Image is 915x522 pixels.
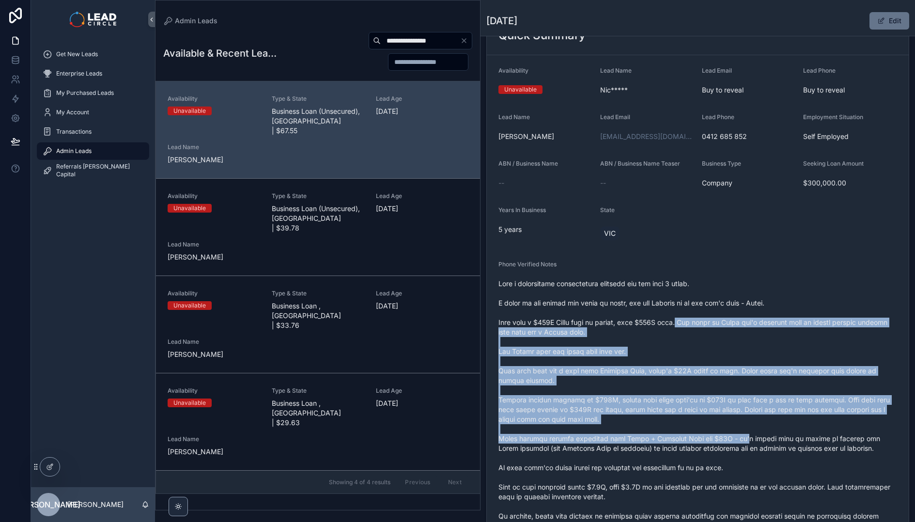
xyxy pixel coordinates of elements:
[56,89,114,97] span: My Purchased Leads
[498,261,557,268] span: Phone Verified Notes
[168,387,260,395] span: Availability
[173,107,206,115] div: Unavailable
[702,67,732,74] span: Lead Email
[168,155,260,165] span: [PERSON_NAME]
[376,95,468,103] span: Lead Age
[498,225,592,234] span: 5 years
[486,14,517,28] h1: [DATE]
[272,192,364,200] span: Type & State
[156,178,480,276] a: AvailabilityUnavailableType & StateBusiness Loan (Unsecured), [GEOGRAPHIC_DATA] | $39.78Lead Age[...
[168,290,260,297] span: Availability
[68,500,124,509] p: [PERSON_NAME]
[600,178,606,188] span: --
[37,123,149,140] a: Transactions
[16,499,80,510] span: [PERSON_NAME]
[56,70,102,77] span: Enterprise Leads
[272,107,364,136] span: Business Loan (Unsecured), [GEOGRAPHIC_DATA] | $67.55
[168,192,260,200] span: Availability
[803,67,836,74] span: Lead Phone
[156,81,480,178] a: AvailabilityUnavailableType & StateBusiness Loan (Unsecured), [GEOGRAPHIC_DATA] | $67.55Lead Age[...
[498,113,530,121] span: Lead Name
[168,143,260,151] span: Lead Name
[168,252,260,262] span: [PERSON_NAME]
[175,16,217,26] span: Admin Leads
[498,67,528,74] span: Availability
[156,373,480,470] a: AvailabilityUnavailableType & StateBusiness Loan , [GEOGRAPHIC_DATA] | $29.63Lead Age[DATE]Lead N...
[168,95,260,103] span: Availability
[803,113,863,121] span: Employment Situation
[600,67,632,74] span: Lead Name
[498,132,592,141] span: [PERSON_NAME]
[173,399,206,407] div: Unavailable
[329,478,390,486] span: Showing 4 of 4 results
[70,12,116,27] img: App logo
[173,301,206,310] div: Unavailable
[504,85,537,94] div: Unavailable
[376,399,468,408] span: [DATE]
[498,206,546,214] span: Years In Business
[376,107,468,116] span: [DATE]
[498,160,558,167] span: ABN / Business Name
[376,387,468,395] span: Lead Age
[37,142,149,160] a: Admin Leads
[168,350,260,359] span: [PERSON_NAME]
[272,387,364,395] span: Type & State
[272,204,364,233] span: Business Loan (Unsecured), [GEOGRAPHIC_DATA] | $39.78
[31,39,155,192] div: scrollable content
[600,132,694,141] a: [EMAIL_ADDRESS][DOMAIN_NAME]
[803,160,864,167] span: Seeking Loan Amount
[460,37,472,45] button: Clear
[803,85,897,95] span: Buy to reveal
[272,399,364,428] span: Business Loan , [GEOGRAPHIC_DATA] | $29.63
[600,160,680,167] span: ABN / Business Name Teaser
[37,84,149,102] a: My Purchased Leads
[376,301,468,311] span: [DATE]
[376,290,468,297] span: Lead Age
[56,128,92,136] span: Transactions
[702,178,796,188] span: Company
[869,12,909,30] button: Edit
[604,229,616,238] span: VIC
[376,204,468,214] span: [DATE]
[168,435,260,443] span: Lead Name
[803,178,897,188] span: $300,000.00
[168,241,260,248] span: Lead Name
[156,276,480,373] a: AvailabilityUnavailableType & StateBusiness Loan , [GEOGRAPHIC_DATA] | $33.76Lead Age[DATE]Lead N...
[600,206,615,214] span: State
[702,132,796,141] span: 0412 685 852
[702,85,796,95] span: Buy to reveal
[163,46,277,60] h1: Available & Recent Leads
[56,108,89,116] span: My Account
[272,95,364,103] span: Type & State
[163,16,217,26] a: Admin Leads
[376,192,468,200] span: Lead Age
[37,104,149,121] a: My Account
[168,338,260,346] span: Lead Name
[600,113,630,121] span: Lead Email
[803,132,897,141] span: Self Employed
[56,147,92,155] span: Admin Leads
[173,204,206,213] div: Unavailable
[37,65,149,82] a: Enterprise Leads
[702,160,741,167] span: Business Type
[168,447,260,457] span: [PERSON_NAME]
[272,290,364,297] span: Type & State
[56,50,98,58] span: Get New Leads
[37,162,149,179] a: Referrals [PERSON_NAME] Capital
[702,113,734,121] span: Lead Phone
[272,301,364,330] span: Business Loan , [GEOGRAPHIC_DATA] | $33.76
[56,163,140,178] span: Referrals [PERSON_NAME] Capital
[498,178,504,188] span: --
[37,46,149,63] a: Get New Leads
